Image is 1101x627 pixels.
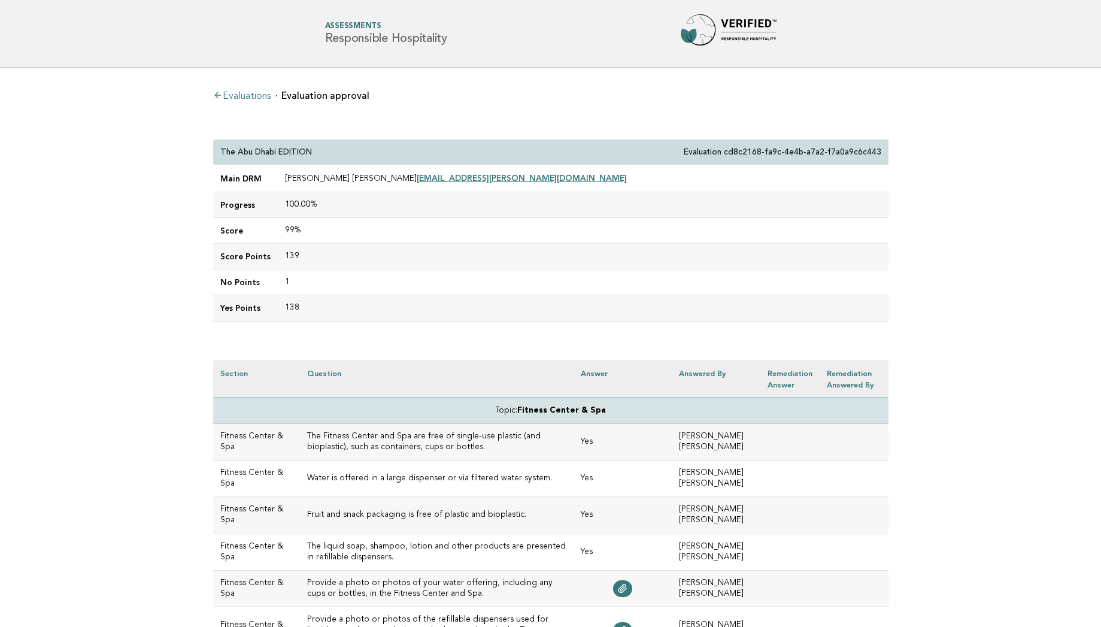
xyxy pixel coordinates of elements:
[574,360,672,398] th: Answer
[307,473,566,484] h3: Water is offered in a large dispenser or via filtered water system.
[307,510,566,520] h3: Fruit and snack packaging is free of plastic and bioplastic.
[681,14,777,53] img: Forbes Travel Guide
[820,360,888,398] th: Remediation Answered by
[278,165,888,192] td: [PERSON_NAME] [PERSON_NAME]
[684,147,881,157] p: Evaluation cd8c2168-fa9c-4e4b-a7a2-f7a0a9c6c443
[672,461,761,497] td: [PERSON_NAME] [PERSON_NAME]
[325,23,447,31] span: Assessments
[213,398,888,423] td: Topic:
[574,534,672,570] td: Yes
[278,192,888,218] td: 100.00%
[307,431,566,453] h3: The Fitness Center and Spa are free of single-use plastic (and bioplastic), such as containers, c...
[417,173,627,183] a: [EMAIL_ADDRESS][PERSON_NAME][DOMAIN_NAME]
[672,534,761,570] td: [PERSON_NAME] [PERSON_NAME]
[325,23,447,45] h1: Responsible Hospitality
[278,218,888,244] td: 99%
[307,541,566,563] h3: The liquid soap, shampoo, lotion and other products are presented in refillable dispensers.
[220,147,312,157] p: The Abu Dhabi EDITION
[278,269,888,295] td: 1
[213,295,278,321] td: Yes Points
[213,360,300,398] th: Section
[275,91,369,101] li: Evaluation approval
[672,570,761,607] td: [PERSON_NAME] [PERSON_NAME]
[574,461,672,497] td: Yes
[213,497,300,534] td: Fitness Center & Spa
[574,424,672,461] td: Yes
[213,269,278,295] td: No Points
[300,360,574,398] th: Question
[213,424,300,461] td: Fitness Center & Spa
[213,461,300,497] td: Fitness Center & Spa
[278,244,888,269] td: 139
[213,534,300,570] td: Fitness Center & Spa
[278,295,888,321] td: 138
[672,424,761,461] td: [PERSON_NAME] [PERSON_NAME]
[672,497,761,534] td: [PERSON_NAME] [PERSON_NAME]
[672,360,761,398] th: Answered by
[213,92,271,101] a: Evaluations
[760,360,820,398] th: Remediation Answer
[213,192,278,218] td: Progress
[213,570,300,607] td: Fitness Center & Spa
[213,244,278,269] td: Score Points
[213,165,278,192] td: Main DRM
[307,578,566,599] h3: Provide a photo or photos of your water offering, including any cups or bottles, in the Fitness C...
[517,407,606,414] strong: Fitness Center & Spa
[574,497,672,534] td: Yes
[213,218,278,244] td: Score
